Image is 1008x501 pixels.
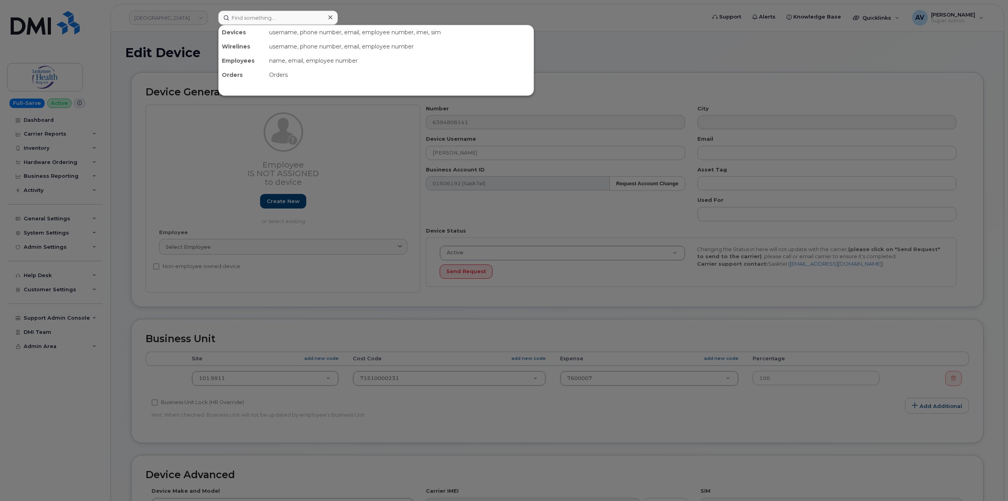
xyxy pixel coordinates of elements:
div: username, phone number, email, employee number [266,39,534,54]
div: Devices [219,25,266,39]
div: Wirelines [219,39,266,54]
div: Employees [219,54,266,68]
div: Orders [219,68,266,82]
div: name, email, employee number [266,54,534,68]
div: Orders [266,68,534,82]
iframe: Messenger Launcher [974,467,1002,495]
div: username, phone number, email, employee number, imei, sim [266,25,534,39]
